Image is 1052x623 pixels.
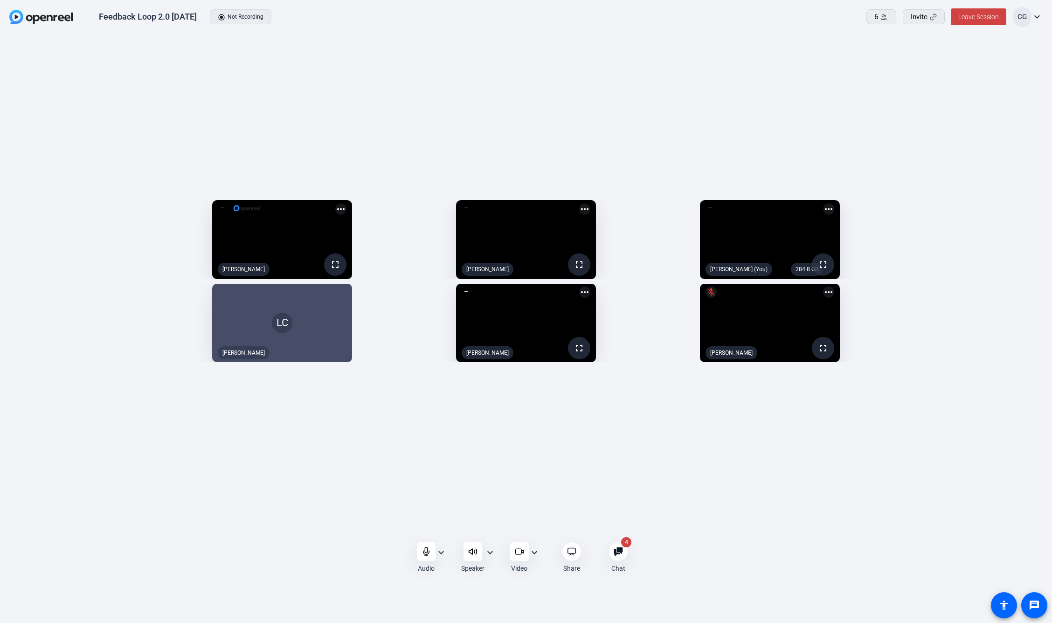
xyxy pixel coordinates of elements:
div: Chat [611,564,625,573]
span: Invite [911,12,927,22]
div: [PERSON_NAME] [218,263,270,276]
div: LC [272,313,292,333]
div: Video [511,564,527,573]
div: Feedback Loop 2.0 [DATE] [99,11,197,22]
mat-icon: more_horiz [823,287,834,298]
mat-icon: accessibility [998,600,1010,611]
mat-icon: message [1029,600,1040,611]
mat-icon: expand_more [529,547,540,558]
div: Speaker [461,564,484,573]
div: [PERSON_NAME] (You) [706,263,772,276]
mat-icon: expand_more [1031,11,1043,22]
mat-icon: expand_more [436,547,447,558]
span: 6 [874,12,878,22]
div: [PERSON_NAME] [706,346,757,359]
div: [PERSON_NAME] [218,346,270,359]
div: CG [1013,7,1031,27]
mat-icon: mic_off [706,287,717,298]
mat-icon: expand_more [484,547,496,558]
mat-icon: fullscreen [330,259,341,270]
div: Share [563,564,580,573]
mat-icon: more_horiz [579,203,590,215]
img: logo [233,203,261,213]
mat-icon: more_horiz [823,203,834,215]
div: 284.8 GB [791,263,823,276]
mat-icon: more_horiz [335,203,346,215]
mat-icon: fullscreen [817,259,829,270]
img: OpenReel logo [9,10,73,24]
span: Leave Session [958,13,999,21]
div: Audio [418,564,435,573]
mat-icon: fullscreen [817,343,829,354]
